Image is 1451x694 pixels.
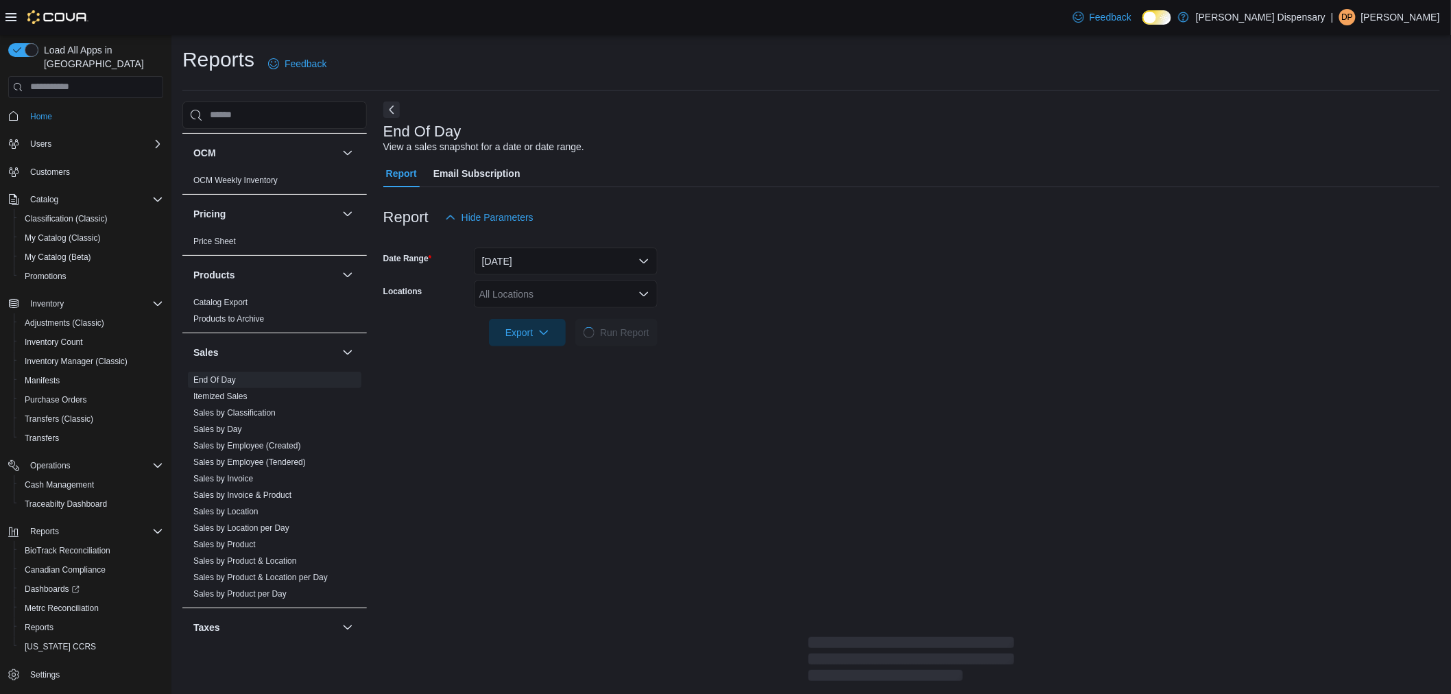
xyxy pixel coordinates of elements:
[30,139,51,149] span: Users
[193,175,278,186] span: OCM Weekly Inventory
[193,424,242,435] span: Sales by Day
[193,374,236,385] span: End Of Day
[3,294,169,313] button: Inventory
[339,206,356,222] button: Pricing
[193,555,297,566] span: Sales by Product & Location
[193,523,289,533] a: Sales by Location per Day
[383,209,429,226] h3: Report
[14,352,169,371] button: Inventory Manager (Classic)
[193,441,301,451] a: Sales by Employee (Created)
[193,346,219,359] h3: Sales
[193,298,248,307] a: Catalog Export
[25,584,80,595] span: Dashboards
[25,394,87,405] span: Purchase Orders
[193,313,264,324] span: Products to Archive
[14,637,169,656] button: [US_STATE] CCRS
[193,314,264,324] a: Products to Archive
[19,496,163,512] span: Traceabilty Dashboard
[19,619,59,636] a: Reports
[19,581,163,597] span: Dashboards
[193,346,337,359] button: Sales
[19,392,163,408] span: Purchase Orders
[25,479,94,490] span: Cash Management
[25,499,107,510] span: Traceabilty Dashboard
[1196,9,1326,25] p: [PERSON_NAME] Dispensary
[19,334,163,350] span: Inventory Count
[14,599,169,618] button: Metrc Reconciliation
[25,523,64,540] button: Reports
[14,248,169,267] button: My Catalog (Beta)
[25,457,76,474] button: Operations
[461,211,533,224] span: Hide Parameters
[25,667,65,683] a: Settings
[182,294,367,333] div: Products
[263,50,332,77] a: Feedback
[19,638,101,655] a: [US_STATE] CCRS
[182,647,367,685] div: Taxes
[193,297,248,308] span: Catalog Export
[14,409,169,429] button: Transfers (Classic)
[19,542,116,559] a: BioTrack Reconciliation
[30,526,59,537] span: Reports
[1090,10,1131,24] span: Feedback
[14,390,169,409] button: Purchase Orders
[193,176,278,185] a: OCM Weekly Inventory
[19,430,163,446] span: Transfers
[575,319,658,346] button: LoadingRun Report
[182,372,367,608] div: Sales
[25,213,108,224] span: Classification (Classic)
[193,408,276,418] a: Sales by Classification
[193,407,276,418] span: Sales by Classification
[193,457,306,467] a: Sales by Employee (Tendered)
[19,268,163,285] span: Promotions
[19,211,113,227] a: Classification (Classic)
[3,665,169,684] button: Settings
[193,146,337,160] button: OCM
[19,372,163,389] span: Manifests
[14,209,169,228] button: Classification (Classic)
[193,457,306,468] span: Sales by Employee (Tendered)
[193,473,253,484] span: Sales by Invoice
[193,589,287,599] a: Sales by Product per Day
[25,136,163,152] span: Users
[497,319,557,346] span: Export
[339,344,356,361] button: Sales
[30,460,71,471] span: Operations
[14,267,169,286] button: Promotions
[193,474,253,483] a: Sales by Invoice
[193,391,248,402] span: Itemized Sales
[193,572,328,583] span: Sales by Product & Location per Day
[19,600,163,617] span: Metrc Reconciliation
[25,375,60,386] span: Manifests
[19,392,93,408] a: Purchase Orders
[30,167,70,178] span: Customers
[383,101,400,118] button: Next
[1342,9,1354,25] span: DP
[19,562,163,578] span: Canadian Compliance
[383,123,461,140] h3: End Of Day
[14,371,169,390] button: Manifests
[25,356,128,367] span: Inventory Manager (Classic)
[3,522,169,541] button: Reports
[193,523,289,534] span: Sales by Location per Day
[193,207,226,221] h3: Pricing
[25,564,106,575] span: Canadian Compliance
[3,162,169,182] button: Customers
[1142,10,1171,25] input: Dark Mode
[19,619,163,636] span: Reports
[19,249,97,265] a: My Catalog (Beta)
[3,456,169,475] button: Operations
[14,475,169,494] button: Cash Management
[19,230,163,246] span: My Catalog (Classic)
[339,619,356,636] button: Taxes
[14,313,169,333] button: Adjustments (Classic)
[19,353,163,370] span: Inventory Manager (Classic)
[19,430,64,446] a: Transfers
[25,136,57,152] button: Users
[638,289,649,300] button: Open list of options
[1331,9,1334,25] p: |
[19,372,65,389] a: Manifests
[581,324,597,340] span: Loading
[19,249,163,265] span: My Catalog (Beta)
